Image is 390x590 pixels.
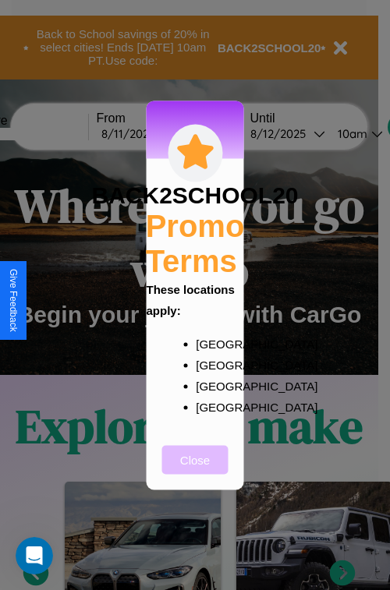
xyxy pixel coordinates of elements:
[147,282,235,316] b: These locations apply:
[91,182,298,208] h3: BACK2SCHOOL20
[196,375,225,396] p: [GEOGRAPHIC_DATA]
[16,537,53,574] iframe: Intercom live chat
[8,269,19,332] div: Give Feedback
[196,354,225,375] p: [GEOGRAPHIC_DATA]
[162,445,229,474] button: Close
[146,208,245,278] h2: Promo Terms
[196,333,225,354] p: [GEOGRAPHIC_DATA]
[196,396,225,417] p: [GEOGRAPHIC_DATA]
